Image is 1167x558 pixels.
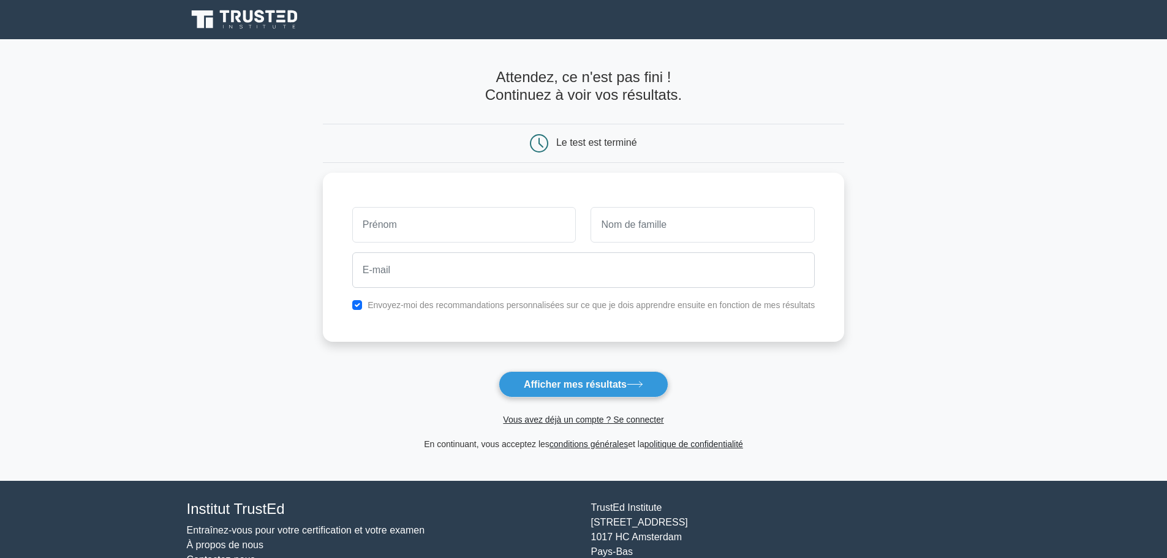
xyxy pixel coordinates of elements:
font: Attendez, ce n'est pas fini ! [496,69,671,85]
font: Afficher mes résultats [524,379,627,390]
input: Nom de famille [591,207,815,243]
font: Envoyez-moi des recommandations personnalisées sur ce que je dois apprendre ensuite en fonction d... [368,300,815,310]
font: Continuez à voir vos résultats. [485,86,682,103]
font: TrustEd Institute [591,502,662,513]
font: 1017 HC Amsterdam [591,532,682,542]
button: Afficher mes résultats [499,371,668,398]
input: E-mail [352,252,815,288]
font: Pays-Bas [591,546,633,557]
font: Le test est terminé [556,137,637,148]
input: Prénom [352,207,576,243]
font: En continuant, vous acceptez les [424,439,550,449]
a: Entraînez-vous pour votre certification et votre examen [187,525,425,535]
a: À propos de nous [187,540,263,550]
font: et la [628,439,644,449]
a: politique de confidentialité [644,439,743,449]
a: Vous avez déjà un compte ? Se connecter [503,415,663,424]
font: [STREET_ADDRESS] [591,517,688,527]
font: Institut TrustEd [187,500,285,517]
a: conditions générales [550,439,628,449]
